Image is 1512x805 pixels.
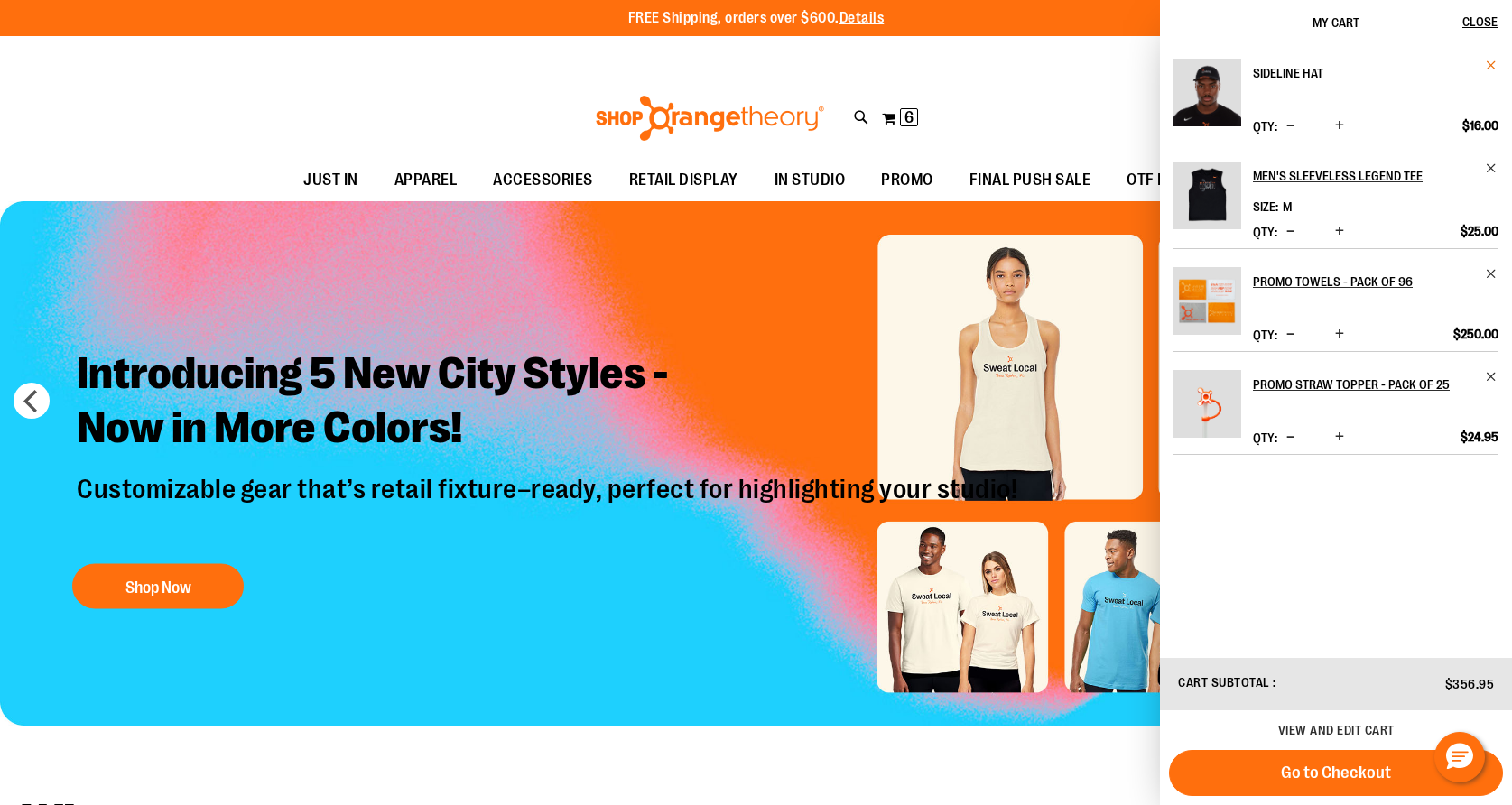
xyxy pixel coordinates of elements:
a: Remove item [1485,267,1498,281]
span: JUST IN [303,160,358,200]
a: Promo Straw Topper - Pack of 25 [1173,370,1241,449]
li: Product [1173,351,1498,455]
img: Promo Towels - Pack of 96 [1173,267,1241,335]
h2: Sideline Hat [1253,59,1474,88]
a: Remove item [1485,59,1498,72]
label: Qty [1253,225,1277,239]
button: Decrease product quantity [1282,326,1299,344]
a: APPAREL [376,160,476,201]
span: $25.00 [1461,223,1498,239]
a: RETAIL DISPLAY [611,160,756,201]
a: Promo Towels - Pack of 96 [1253,267,1498,296]
span: RETAIL DISPLAY [629,160,738,200]
button: prev [14,383,50,419]
a: Promo Towels - Pack of 96 [1173,267,1241,347]
h2: Introducing 5 New City Styles - Now in More Colors! [63,332,1035,472]
a: Sideline Hat [1173,59,1241,138]
li: Product [1173,143,1498,248]
span: $356.95 [1445,677,1495,691]
a: IN STUDIO [756,160,864,201]
span: FINAL PUSH SALE [969,160,1091,200]
img: Men's Sleeveless Legend Tee [1173,162,1241,229]
label: Qty [1253,328,1277,342]
span: PROMO [881,160,933,200]
a: PROMO [863,160,951,201]
button: Decrease product quantity [1282,117,1299,135]
button: Hello, have a question? Let’s chat. [1434,732,1485,782]
span: IN STUDIO [775,160,846,200]
span: $24.95 [1461,429,1498,445]
img: Shop Orangetheory [593,96,827,141]
a: Men's Sleeveless Legend Tee [1253,162,1498,190]
a: ACCESSORIES [475,160,611,201]
a: Sideline Hat [1253,59,1498,88]
a: Men's Sleeveless Legend Tee [1173,162,1241,241]
p: Customizable gear that’s retail fixture–ready, perfect for highlighting your studio! [63,472,1035,545]
li: Product [1173,248,1498,351]
a: OTF BY YOU [1108,160,1227,201]
a: Remove item [1485,370,1498,384]
button: Decrease product quantity [1282,429,1299,447]
span: $16.00 [1462,117,1498,134]
span: Go to Checkout [1281,763,1391,782]
a: Details [839,10,885,26]
a: Introducing 5 New City Styles -Now in More Colors! Customizable gear that’s retail fixture–ready,... [63,332,1035,617]
button: Increase product quantity [1331,223,1349,241]
span: 6 [904,108,914,126]
span: $250.00 [1453,326,1498,342]
dt: Size [1253,199,1278,214]
img: Promo Straw Topper - Pack of 25 [1173,370,1241,438]
h2: Men's Sleeveless Legend Tee [1253,162,1474,190]
a: Promo Straw Topper - Pack of 25 [1253,370,1498,399]
span: APPAREL [394,160,458,200]
button: Shop Now [72,563,244,608]
span: OTF BY YOU [1127,160,1209,200]
span: My Cart [1313,15,1359,30]
a: View and edit cart [1278,723,1395,737]
span: ACCESSORIES [493,160,593,200]
label: Qty [1253,430,1277,445]
a: FINAL PUSH SALE [951,160,1109,201]
button: Increase product quantity [1331,117,1349,135]
a: JUST IN [285,160,376,201]
button: Increase product quantity [1331,326,1349,344]
label: Qty [1253,119,1277,134]
span: M [1283,199,1292,214]
button: Decrease product quantity [1282,223,1299,241]
li: Product [1173,59,1498,143]
img: Sideline Hat [1173,59,1241,126]
a: Remove item [1485,162,1498,175]
h2: Promo Towels - Pack of 96 [1253,267,1474,296]
span: Close [1462,14,1498,29]
h2: Promo Straw Topper - Pack of 25 [1253,370,1474,399]
span: Cart Subtotal [1178,675,1270,689]
button: Increase product quantity [1331,429,1349,447]
p: FREE Shipping, orders over $600. [628,8,885,29]
button: Go to Checkout [1169,750,1503,796]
